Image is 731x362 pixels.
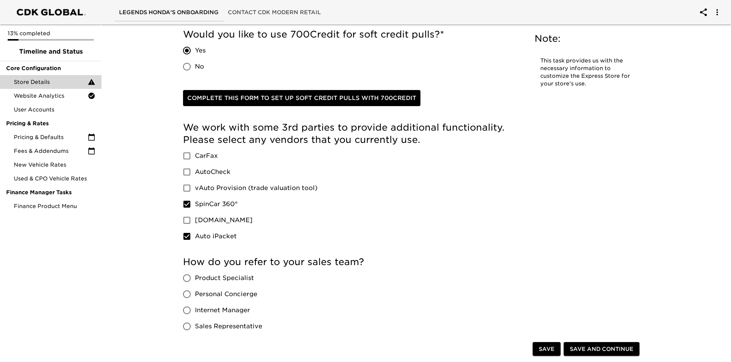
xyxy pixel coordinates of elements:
[14,202,95,210] span: Finance Product Menu
[14,92,88,100] span: Website Analytics
[6,120,95,127] span: Pricing & Rates
[14,161,95,169] span: New Vehicle Rates
[195,62,204,71] span: No
[183,121,521,146] h5: We work with some 3rd parties to provide additional functionality. Please select any vendors that...
[6,188,95,196] span: Finance Manager Tasks
[694,3,713,21] button: account of current user
[195,46,206,55] span: Yes
[14,106,95,113] span: User Accounts
[195,232,237,241] span: Auto iPacket
[539,344,554,354] span: Save
[195,216,253,225] span: [DOMAIN_NAME]
[535,33,638,45] h5: Note:
[195,306,250,315] span: Internet Manager
[540,57,632,88] p: This task provides us with the necessary information to customize the Express Store for your stor...
[570,344,633,354] span: Save and Continue
[14,133,88,141] span: Pricing & Defaults
[187,93,416,103] span: Complete this form to set up soft credit pulls with 700Credit
[6,64,95,72] span: Core Configuration
[195,200,238,209] span: SpinCar 360°
[183,28,521,41] h5: Would you like to use 700Credit for soft credit pulls?
[8,29,94,37] p: 13% completed
[183,90,420,106] a: Complete this form to set up soft credit pulls with 700Credit
[195,290,257,299] span: Personal Concierge
[119,8,219,17] span: Legends Honda's Onboarding
[533,342,561,356] button: Save
[195,167,231,177] span: AutoCheck
[195,183,317,193] span: vAuto Provision (trade valuation tool)
[6,47,95,56] span: Timeline and Status
[195,151,218,161] span: CarFax
[195,274,254,283] span: Product Specialist
[14,175,95,182] span: Used & CPO Vehicle Rates
[14,147,88,155] span: Fees & Addendums
[195,322,262,331] span: Sales Representative
[14,78,88,86] span: Store Details
[564,342,639,356] button: Save and Continue
[708,3,726,21] button: account of current user
[228,8,321,17] span: Contact CDK Modern Retail
[183,256,521,268] h5: How do you refer to your sales team?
